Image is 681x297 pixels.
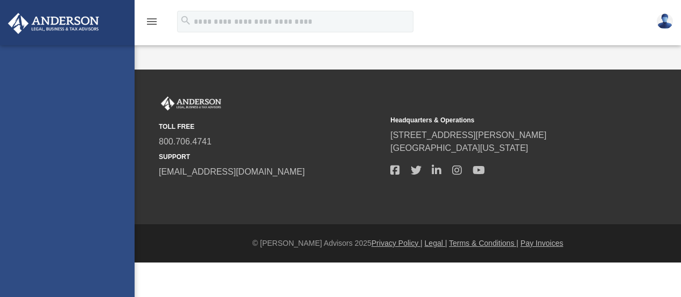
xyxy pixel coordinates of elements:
a: [STREET_ADDRESS][PERSON_NAME] [390,130,546,140]
i: menu [145,15,158,28]
img: User Pic [657,13,673,29]
a: Legal | [425,239,447,247]
a: Terms & Conditions | [449,239,518,247]
a: Pay Invoices [521,239,563,247]
small: SUPPORT [159,152,383,162]
small: Headquarters & Operations [390,115,614,125]
a: 800.706.4741 [159,137,212,146]
a: Privacy Policy | [371,239,423,247]
img: Anderson Advisors Platinum Portal [159,96,223,110]
a: [EMAIL_ADDRESS][DOMAIN_NAME] [159,167,305,176]
a: menu [145,20,158,28]
img: Anderson Advisors Platinum Portal [5,13,102,34]
small: TOLL FREE [159,122,383,132]
i: search [180,15,192,26]
a: [GEOGRAPHIC_DATA][US_STATE] [390,143,528,153]
div: © [PERSON_NAME] Advisors 2025 [135,238,681,249]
